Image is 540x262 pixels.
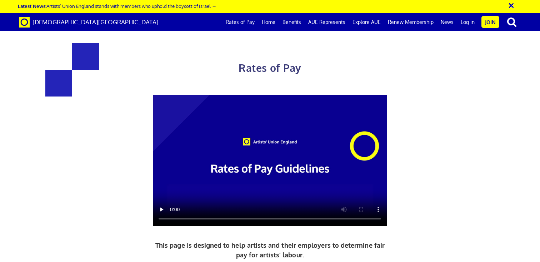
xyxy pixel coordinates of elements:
a: Rates of Pay [222,13,258,31]
a: AUE Represents [305,13,349,31]
a: Latest News:Artists’ Union England stands with members who uphold the boycott of Israel → [18,3,216,9]
a: Renew Membership [384,13,437,31]
span: [DEMOGRAPHIC_DATA][GEOGRAPHIC_DATA] [32,18,159,26]
a: Home [258,13,279,31]
a: Brand [DEMOGRAPHIC_DATA][GEOGRAPHIC_DATA] [14,13,164,31]
a: Join [481,16,499,28]
a: Benefits [279,13,305,31]
a: News [437,13,457,31]
button: search [501,14,523,29]
strong: Latest News: [18,3,46,9]
a: Log in [457,13,478,31]
a: Explore AUE [349,13,384,31]
span: Rates of Pay [239,61,301,74]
